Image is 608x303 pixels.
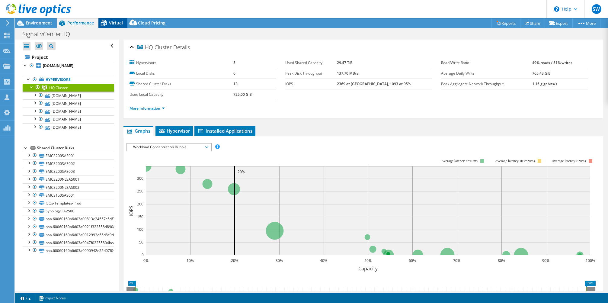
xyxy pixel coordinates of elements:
b: 765.43 GiB [532,71,551,76]
span: Performance [67,20,94,26]
a: EMC3200NLSAS002 [23,183,114,191]
text: 80% [498,258,505,263]
a: EMC3200SAS002 [23,160,114,167]
a: naa.60060160b6d03a00813e24557c5df376 [23,215,114,223]
text: 10% [187,258,194,263]
label: Peak Aggregate Network Throughput [441,81,532,87]
a: Synology FA2500 [23,207,114,215]
a: [DOMAIN_NAME] [23,99,114,107]
text: 20% [231,258,238,263]
a: [DOMAIN_NAME] [23,62,114,70]
tspan: Average latency <=10ms [441,159,478,163]
label: Hypervisors [130,60,233,66]
tspan: Average latency 10<=20ms [495,159,535,163]
span: Graphs [126,128,150,134]
text: Average latency >20ms [552,159,586,163]
label: Shared Cluster Disks [130,81,233,87]
b: 1.15 gigabits/s [532,81,557,86]
a: EMC3200SAS003 [23,168,114,176]
a: naa.60060160b6d03a0021f322558d890e76 [23,223,114,231]
a: naa.60060160b6d03a0012992e55d8c9d911 [23,231,114,239]
a: naa.60060160b6d03a0090942e55d07f04b5 [23,247,114,254]
label: Read/Write Ratio [441,60,532,66]
text: 50 [139,240,143,245]
a: 2 [16,294,35,302]
a: EMC3200SAS001 [23,152,114,160]
a: Export [545,18,573,28]
b: 5 [233,60,235,65]
a: naa.60060160b6d03a0047f02255804beeea [23,239,114,247]
a: ISOs-Templates-Prod [23,199,114,207]
a: EMC3150SAS001 [23,191,114,199]
label: IOPS [285,81,337,87]
span: Virtual [109,20,123,26]
b: 13 [233,81,238,86]
span: Details [173,44,190,51]
a: [DOMAIN_NAME] [23,92,114,99]
label: Peak Disk Throughput [285,70,337,76]
span: HQ Cluster [49,85,68,90]
span: Installed Applications [197,128,252,134]
b: 137.70 MB/s [337,71,358,76]
b: 6 [233,71,235,76]
text: 300 [137,176,143,181]
text: 70% [453,258,460,263]
span: Environment [26,20,52,26]
text: 30% [276,258,283,263]
text: 40% [320,258,327,263]
b: 2369 at [GEOGRAPHIC_DATA], 1093 at 95% [337,81,411,86]
a: [DOMAIN_NAME] [23,123,114,131]
text: 200 [137,201,143,207]
a: Project Notes [35,294,70,302]
b: [DOMAIN_NAME] [43,63,73,68]
a: Project [23,52,114,62]
text: 90% [542,258,549,263]
a: Hypervisors [23,76,114,84]
a: More Information [130,106,165,111]
a: Share [520,18,545,28]
text: Capacity [358,265,378,272]
text: 60% [409,258,416,263]
text: IOPS [128,205,135,216]
svg: \n [554,6,559,12]
span: HQ Cluster [137,44,172,50]
label: Used Local Capacity [130,92,233,98]
text: 50% [364,258,372,263]
b: 725.00 GiB [233,92,252,97]
b: 29.47 TiB [337,60,353,65]
text: 100% [585,258,595,263]
label: Used Shared Capacity [285,60,337,66]
text: 250 [137,189,143,194]
label: Average Daily Write [441,70,532,76]
text: 0% [143,258,148,263]
text: 20% [238,169,245,174]
text: 0 [142,252,144,257]
text: 100 [137,227,143,232]
a: EMC3200NLSAS001 [23,176,114,183]
span: Cloud Pricing [138,20,165,26]
a: [DOMAIN_NAME] [23,108,114,115]
text: 150 [137,214,143,219]
span: Workload Concentration Bubble [130,143,208,151]
a: Reports [491,18,520,28]
span: Hypervisor [158,128,190,134]
b: 49% reads / 51% writes [532,60,572,65]
div: Shared Cluster Disks [37,144,114,152]
span: SW [592,4,601,14]
a: More [572,18,600,28]
label: Local Disks [130,70,233,76]
h1: Signal vCenterHQ [20,31,79,37]
a: HQ Cluster [23,84,114,92]
a: [DOMAIN_NAME] [23,115,114,123]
